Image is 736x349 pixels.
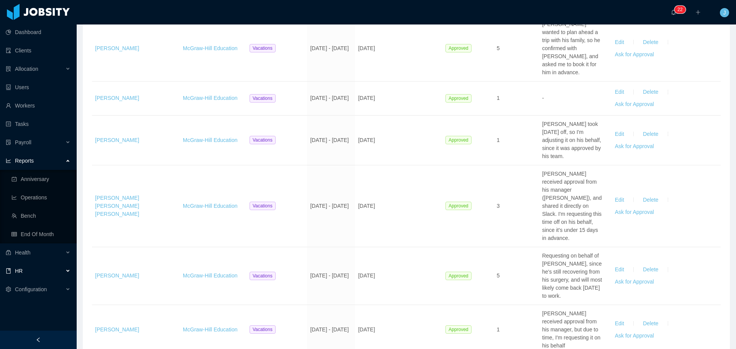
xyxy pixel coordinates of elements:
[542,21,600,75] span: [PERSON_NAME] wanted to plan ahead a trip with his family, so he confirmed with [PERSON_NAME], an...
[609,329,660,342] button: Ask for Approval
[250,202,276,210] span: Vacations
[609,140,660,152] button: Ask for Approval
[609,264,630,276] button: Edit
[6,80,71,95] a: icon: robotUsers
[358,272,375,279] span: [DATE]
[358,95,375,101] span: [DATE]
[637,194,664,206] button: Delete
[609,98,660,111] button: Ask for Approval
[609,48,660,60] button: Ask for Approval
[677,6,680,13] p: 2
[674,6,685,13] sup: 22
[250,136,276,144] span: Vacations
[310,137,349,143] span: [DATE] - [DATE]
[11,171,71,187] a: icon: carry-outAnniversary
[671,10,676,15] i: icon: bell
[11,190,71,205] a: icon: line-chartOperations
[11,208,71,223] a: icon: teamBench
[310,326,349,333] span: [DATE] - [DATE]
[637,128,664,140] button: Delete
[6,158,11,163] i: icon: line-chart
[542,121,601,159] span: [PERSON_NAME] took [DATE] off, so I'm adjusting it on his behalf, since it was approved by his team.
[250,44,276,52] span: Vacations
[183,95,237,101] a: McGraw-Hill Education
[310,45,349,51] span: [DATE] - [DATE]
[6,116,71,132] a: icon: profileTasks
[15,286,47,292] span: Configuration
[6,98,71,113] a: icon: userWorkers
[95,137,139,143] a: [PERSON_NAME]
[542,253,602,299] span: Requesting on behalf of [PERSON_NAME], since he's still recovering from his surgery, and will mos...
[609,317,630,329] button: Edit
[6,24,71,40] a: icon: pie-chartDashboard
[445,94,471,103] span: Approved
[445,44,471,52] span: Approved
[358,326,375,333] span: [DATE]
[15,139,31,145] span: Payroll
[609,128,630,140] button: Edit
[310,203,349,209] span: [DATE] - [DATE]
[445,136,471,144] span: Approved
[497,95,500,101] span: 1
[609,276,660,288] button: Ask for Approval
[6,140,11,145] i: icon: file-protect
[6,43,71,58] a: icon: auditClients
[11,227,71,242] a: icon: tableEnd Of Month
[358,137,375,143] span: [DATE]
[310,95,349,101] span: [DATE] - [DATE]
[183,45,237,51] a: McGraw-Hill Education
[542,95,544,101] span: -
[542,310,600,349] span: [PERSON_NAME] received approval from his manager, but due to time, I'm requesting it on his behalf
[95,272,139,279] a: [PERSON_NAME]
[6,287,11,292] i: icon: setting
[609,206,660,218] button: Ask for Approval
[637,36,664,48] button: Delete
[609,194,630,206] button: Edit
[6,250,11,255] i: icon: medicine-box
[183,137,237,143] a: McGraw-Hill Education
[183,203,237,209] a: McGraw-Hill Education
[637,86,664,98] button: Delete
[609,36,630,48] button: Edit
[358,45,375,51] span: [DATE]
[95,45,139,51] a: [PERSON_NAME]
[310,272,349,279] span: [DATE] - [DATE]
[95,326,139,333] a: [PERSON_NAME]
[680,6,683,13] p: 2
[250,325,276,334] span: Vacations
[445,272,471,280] span: Approved
[15,66,38,72] span: Allocation
[609,86,630,98] button: Edit
[542,171,602,241] span: [PERSON_NAME] received approval from his manager ([PERSON_NAME]), and shared it directly on Slack...
[358,203,375,209] span: [DATE]
[497,45,500,51] span: 5
[497,272,500,279] span: 5
[15,250,30,256] span: Health
[15,158,34,164] span: Reports
[250,94,276,103] span: Vacations
[637,317,664,329] button: Delete
[445,202,471,210] span: Approved
[497,326,500,333] span: 1
[250,272,276,280] span: Vacations
[95,195,139,217] a: [PERSON_NAME] [PERSON_NAME] [PERSON_NAME]
[695,10,701,15] i: icon: plus
[497,137,500,143] span: 1
[183,272,237,279] a: McGraw-Hill Education
[183,326,237,333] a: McGraw-Hill Education
[445,325,471,334] span: Approved
[497,203,500,209] span: 3
[6,268,11,274] i: icon: book
[6,66,11,72] i: icon: solution
[15,268,23,274] span: HR
[723,8,726,17] span: J
[95,95,139,101] a: [PERSON_NAME]
[637,264,664,276] button: Delete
